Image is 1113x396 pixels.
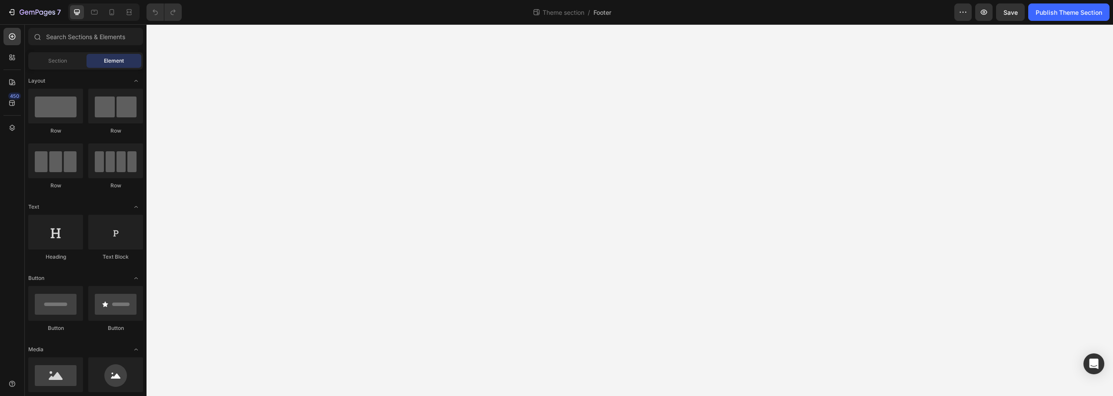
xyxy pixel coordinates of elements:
button: Publish Theme Section [1028,3,1110,21]
div: Row [88,182,143,190]
span: Toggle open [129,74,143,88]
iframe: Design area [147,24,1113,396]
div: 450 [8,93,21,100]
div: Row [88,127,143,135]
div: Publish Theme Section [1036,8,1102,17]
div: Button [88,324,143,332]
span: Theme section [541,8,586,17]
span: Toggle open [129,200,143,214]
button: 7 [3,3,65,21]
div: Row [28,182,83,190]
p: 7 [57,7,61,17]
span: Layout [28,77,45,85]
span: Media [28,346,43,353]
div: Text Block [88,253,143,261]
span: Toggle open [129,271,143,285]
div: Row [28,127,83,135]
span: Footer [593,8,611,17]
span: Text [28,203,39,211]
div: Button [28,324,83,332]
span: / [588,8,590,17]
span: Button [28,274,44,282]
div: Undo/Redo [147,3,182,21]
span: Save [1003,9,1018,16]
div: Heading [28,253,83,261]
span: Element [104,57,124,65]
input: Search Sections & Elements [28,28,143,45]
span: Section [48,57,67,65]
button: Save [996,3,1025,21]
span: Toggle open [129,343,143,356]
div: Open Intercom Messenger [1083,353,1104,374]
